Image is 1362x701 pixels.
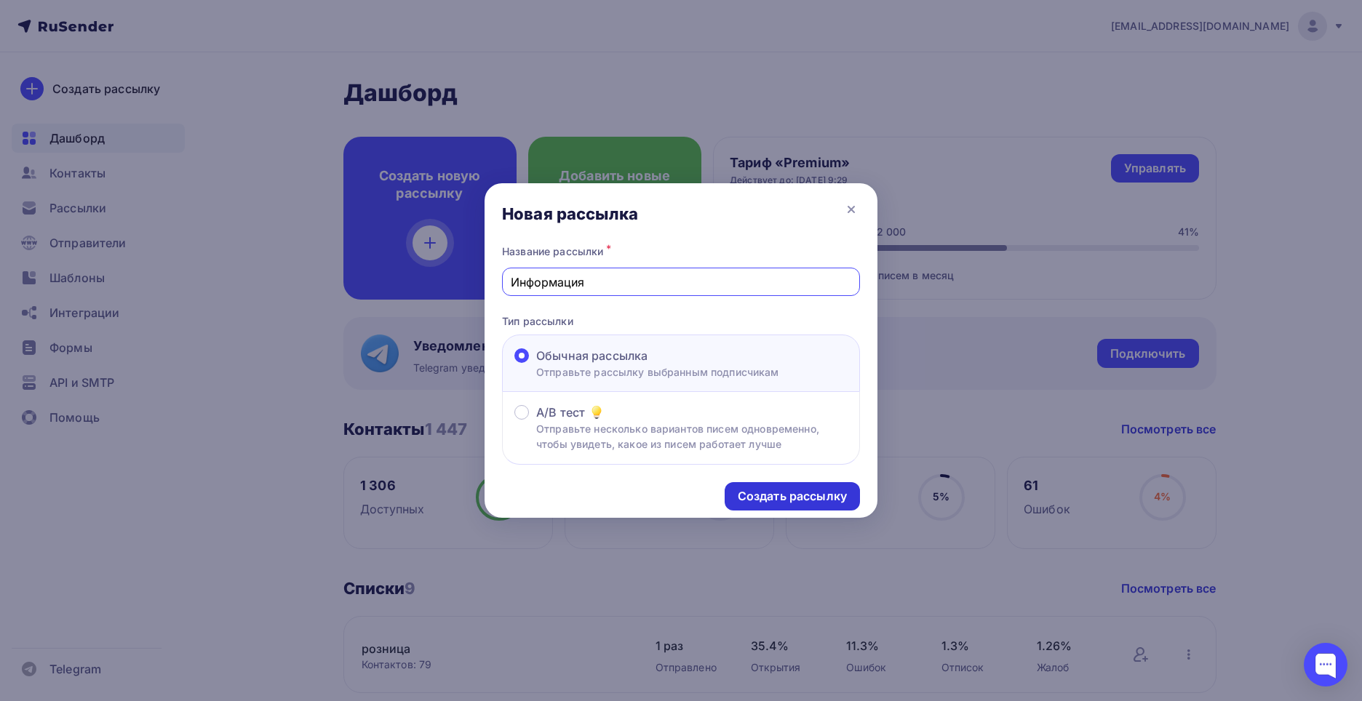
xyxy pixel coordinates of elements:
[502,204,638,224] div: Новая рассылка
[536,347,648,364] span: Обычная рассылка
[511,273,852,291] input: Придумайте название рассылки
[536,421,848,452] p: Отправьте несколько вариантов писем одновременно, чтобы увидеть, какое из писем работает лучше
[502,313,860,329] p: Тип рассылки
[502,241,860,262] div: Название рассылки
[536,364,779,380] p: Отправьте рассылку выбранным подписчикам
[738,488,847,505] div: Создать рассылку
[536,404,585,421] span: A/B тест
